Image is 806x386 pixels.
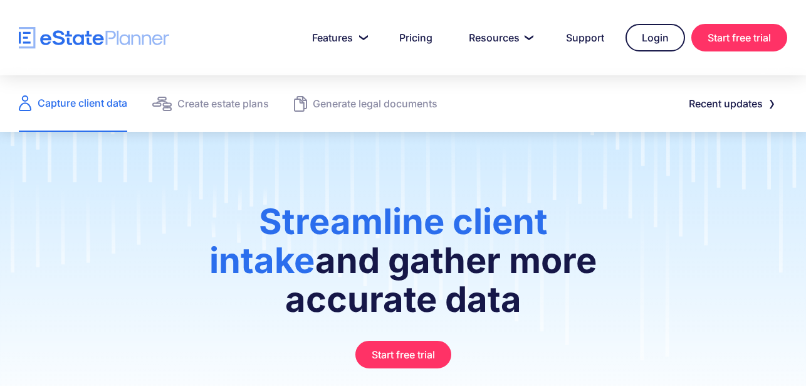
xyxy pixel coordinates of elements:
[19,75,127,132] a: Capture client data
[674,91,787,116] a: Recent updates
[152,75,269,132] a: Create estate plans
[180,202,626,331] h1: and gather more accurate data
[209,200,548,282] span: Streamline client intake
[177,95,269,112] div: Create estate plans
[38,94,127,112] div: Capture client data
[19,27,169,49] a: home
[313,95,437,112] div: Generate legal documents
[384,25,447,50] a: Pricing
[625,24,685,51] a: Login
[297,25,378,50] a: Features
[689,95,763,112] div: Recent updates
[454,25,545,50] a: Resources
[355,341,451,368] a: Start free trial
[294,75,437,132] a: Generate legal documents
[551,25,619,50] a: Support
[691,24,787,51] a: Start free trial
